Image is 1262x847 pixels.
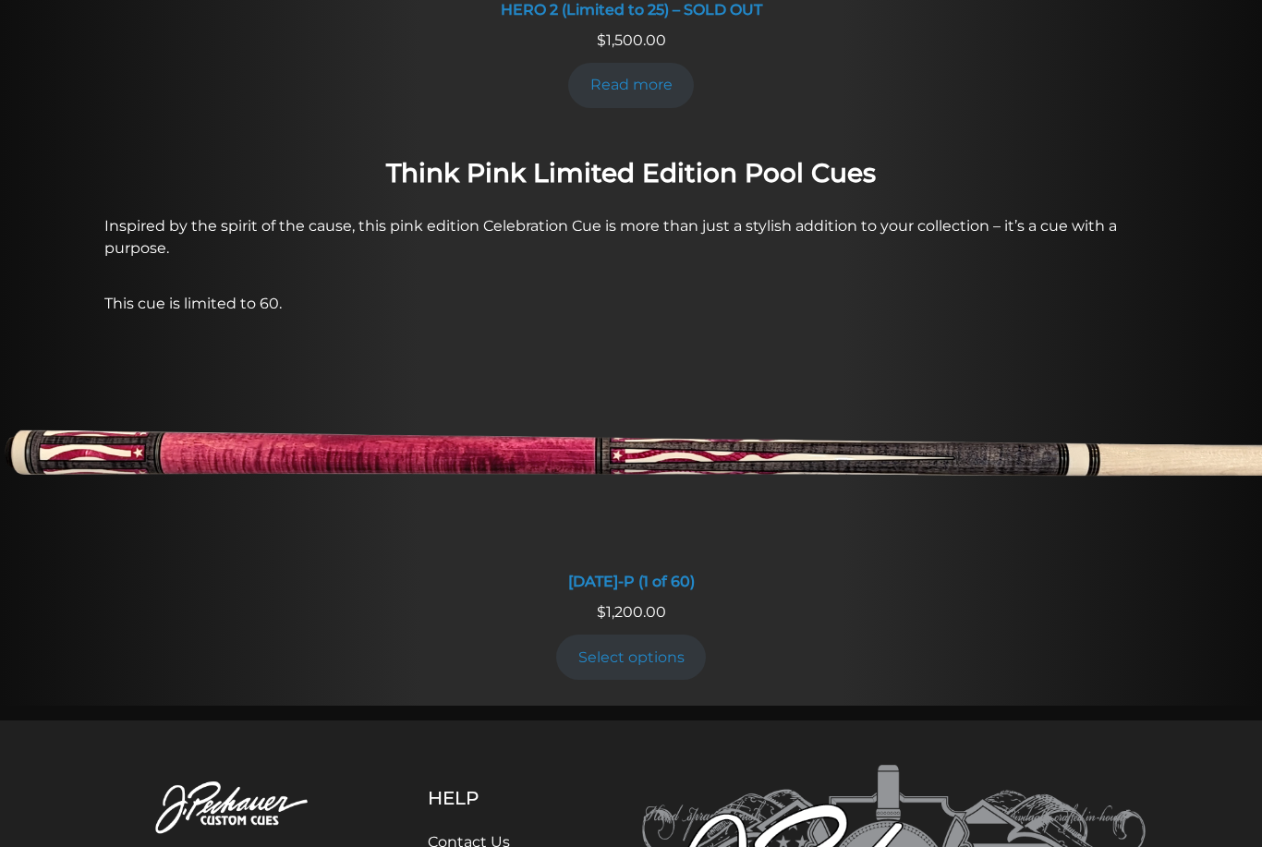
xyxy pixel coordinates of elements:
[597,31,666,49] span: 1,500.00
[428,787,571,809] h5: Help
[104,215,1158,260] p: Inspired by the spirit of the cause, this pink edition Celebration Cue is more than just a stylis...
[164,1,1098,18] div: HERO 2 (Limited to 25) – SOLD OUT
[386,157,876,188] strong: Think Pink Limited Edition Pool Cues
[568,63,694,108] a: Read more about “HERO 2 (Limited to 25) - SOLD OUT”
[597,603,666,621] span: 1,200.00
[104,293,1158,315] p: This cue is limited to 60.
[597,31,606,49] span: $
[556,635,706,680] a: Add to cart: “DEC6-P (1 of 60)”
[597,603,606,621] span: $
